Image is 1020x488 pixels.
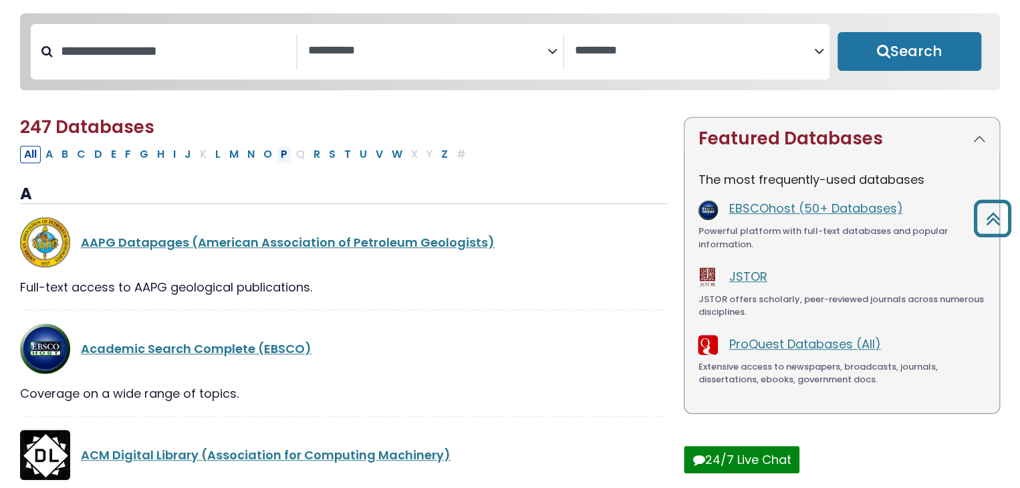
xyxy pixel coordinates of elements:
button: Filter Results U [356,146,371,163]
button: Filter Results A [41,146,57,163]
nav: Search filters [20,13,1000,91]
button: Filter Results M [225,146,243,163]
button: Filter Results T [340,146,355,163]
a: EBSCOhost (50+ Databases) [729,200,902,217]
button: Filter Results V [372,146,387,163]
button: Submit for Search Results [838,32,981,71]
a: AAPG Datapages (American Association of Petroleum Geologists) [81,234,495,251]
a: JSTOR [729,268,767,285]
button: Filter Results C [73,146,90,163]
div: Alpha-list to filter by first letter of database name [20,145,471,162]
div: JSTOR offers scholarly, peer-reviewed journals across numerous disciplines. [698,293,986,319]
button: Filter Results P [277,146,291,163]
button: 24/7 Live Chat [684,446,799,473]
button: Filter Results O [259,146,276,163]
a: ACM Digital Library (Association for Computing Machinery) [81,447,451,463]
button: Filter Results E [107,146,120,163]
button: Filter Results G [136,146,152,163]
h3: A [20,185,668,205]
button: Filter Results W [388,146,406,163]
a: ProQuest Databases (All) [729,336,880,352]
button: Featured Databases [684,118,999,160]
div: Full-text access to AAPG geological publications. [20,278,668,296]
button: Filter Results I [169,146,180,163]
textarea: Search [575,44,814,58]
button: Filter Results N [243,146,259,163]
textarea: Search [308,44,547,58]
button: Filter Results F [121,146,135,163]
button: All [20,146,41,163]
button: Filter Results Z [437,146,452,163]
button: Filter Results R [309,146,324,163]
input: Search database by title or keyword [53,40,296,62]
button: Filter Results J [180,146,195,163]
span: 247 Databases [20,115,154,139]
a: Back to Top [969,206,1017,231]
p: The most frequently-used databases [698,170,986,189]
button: Filter Results S [325,146,340,163]
div: Extensive access to newspapers, broadcasts, journals, dissertations, ebooks, government docs. [698,360,986,386]
button: Filter Results D [90,146,106,163]
button: Filter Results L [211,146,225,163]
div: Coverage on a wide range of topics. [20,384,668,402]
button: Filter Results B [57,146,72,163]
a: Academic Search Complete (EBSCO) [81,340,311,357]
div: Powerful platform with full-text databases and popular information. [698,225,986,251]
button: Filter Results H [153,146,168,163]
